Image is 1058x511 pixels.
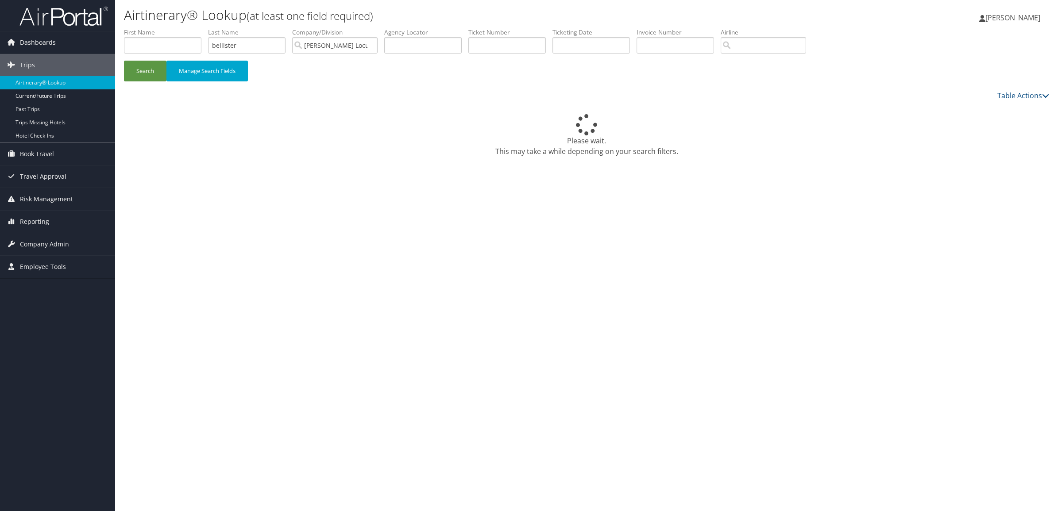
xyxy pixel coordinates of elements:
[124,61,166,81] button: Search
[208,28,292,37] label: Last Name
[997,91,1049,100] a: Table Actions
[19,6,108,27] img: airportal-logo.png
[985,13,1040,23] span: [PERSON_NAME]
[20,233,69,255] span: Company Admin
[637,28,721,37] label: Invoice Number
[20,188,73,210] span: Risk Management
[124,114,1049,157] div: Please wait. This may take a while depending on your search filters.
[20,256,66,278] span: Employee Tools
[20,31,56,54] span: Dashboards
[247,8,373,23] small: (at least one field required)
[20,165,66,188] span: Travel Approval
[721,28,813,37] label: Airline
[20,143,54,165] span: Book Travel
[979,4,1049,31] a: [PERSON_NAME]
[20,211,49,233] span: Reporting
[166,61,248,81] button: Manage Search Fields
[292,28,384,37] label: Company/Division
[468,28,552,37] label: Ticket Number
[20,54,35,76] span: Trips
[552,28,637,37] label: Ticketing Date
[384,28,468,37] label: Agency Locator
[124,6,741,24] h1: Airtinerary® Lookup
[124,28,208,37] label: First Name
